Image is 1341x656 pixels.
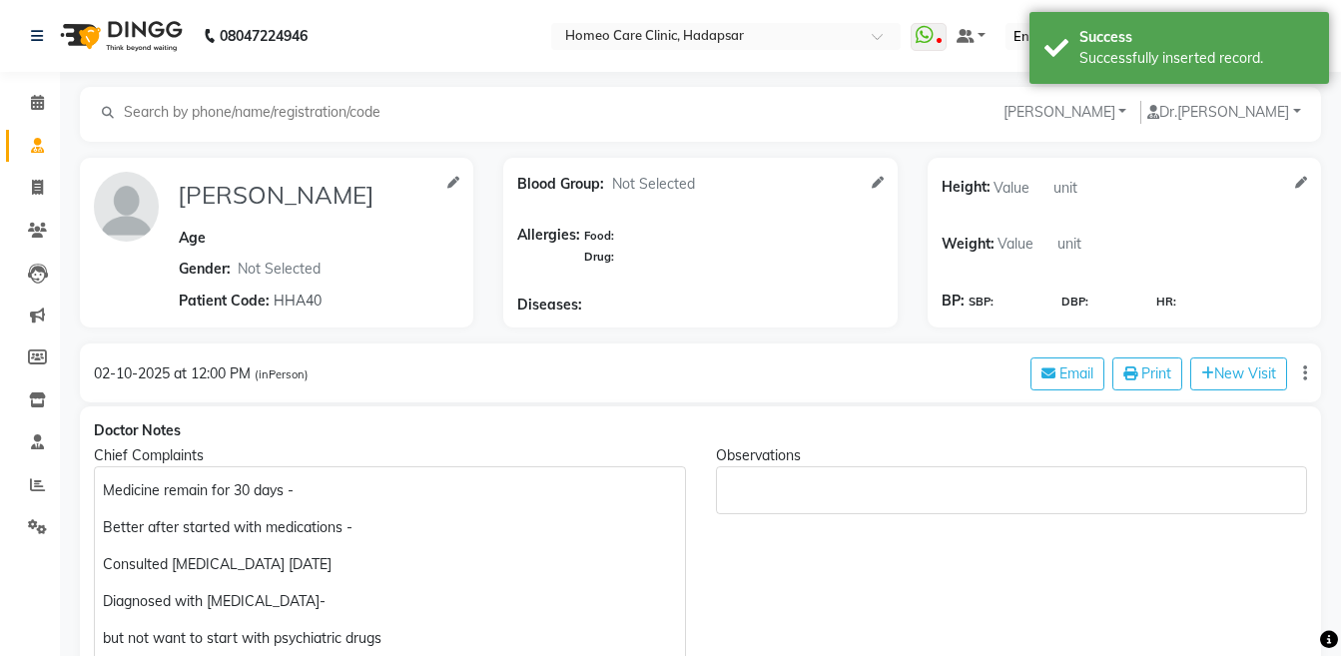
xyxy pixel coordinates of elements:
span: SBP: [969,294,994,311]
input: Search by phone/name/registration/code [122,101,396,124]
input: unit [1054,229,1114,260]
div: Chief Complaints [94,445,686,466]
p: Diagnosed with [MEDICAL_DATA]- [103,591,676,612]
span: Weight: [942,229,995,260]
input: Value [995,229,1054,260]
input: unit [1050,172,1110,203]
span: 02-10-2025 [94,364,170,382]
div: Rich Text Editor, main [716,466,1308,514]
span: (inPerson) [255,367,309,381]
button: Email [1030,357,1104,390]
div: Successfully inserted record. [1079,48,1314,69]
span: HR: [1156,294,1176,311]
span: Print [1141,364,1171,382]
span: Allergies: [517,225,580,267]
div: Observations [716,445,1308,466]
span: Gender: [179,259,231,280]
span: Height: [942,172,991,203]
span: DBP: [1061,294,1088,311]
span: Email [1059,364,1093,382]
p: but not want to start with psychiatric drugs [103,628,676,649]
span: Drug: [584,250,614,264]
span: Patient Code: [179,291,270,312]
span: Dr. [1147,103,1177,121]
button: [PERSON_NAME] [998,101,1133,124]
span: BP: [942,291,965,312]
span: at 12:00 PM [174,364,251,382]
img: profile [94,172,159,242]
button: New Visit [1190,357,1287,390]
p: Consulted [MEDICAL_DATA] [DATE] [103,554,676,575]
input: Patient Code [271,285,440,316]
span: Diseases: [517,295,582,316]
b: 08047224946 [220,8,308,64]
input: Name [175,172,439,218]
span: Age [179,229,206,247]
span: Blood Group: [517,174,604,195]
div: Success [1079,27,1314,48]
p: Medicine remain for 30 days - [103,480,676,501]
img: logo [51,8,188,64]
div: Doctor Notes [94,420,1307,441]
button: Print [1112,357,1182,390]
p: Better after started with medications - [103,517,676,538]
input: Value [991,172,1050,203]
button: Dr.[PERSON_NAME] [1140,101,1307,124]
span: Food: [584,229,614,243]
